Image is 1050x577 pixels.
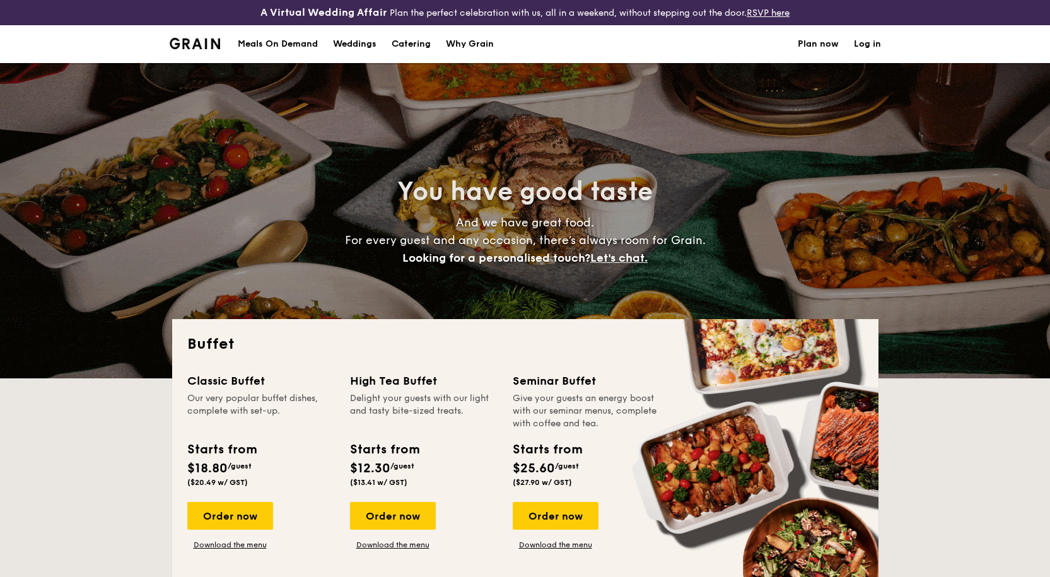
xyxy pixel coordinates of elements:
a: Download the menu [513,540,598,550]
span: $18.80 [187,461,228,476]
a: Why Grain [438,25,501,63]
div: Weddings [333,25,376,63]
a: Logotype [170,38,221,49]
a: Download the menu [350,540,436,550]
div: Starts from [513,440,581,459]
span: And we have great food. For every guest and any occasion, there’s always room for Grain. [345,216,706,265]
h1: Catering [392,25,431,63]
div: Seminar Buffet [513,372,660,390]
a: Plan now [798,25,839,63]
span: $12.30 [350,461,390,476]
span: You have good taste [397,177,653,207]
a: RSVP here [747,8,790,18]
a: Weddings [325,25,384,63]
div: Why Grain [446,25,494,63]
span: $25.60 [513,461,555,476]
div: Starts from [187,440,256,459]
div: Meals On Demand [238,25,318,63]
a: Log in [854,25,881,63]
div: Order now [350,502,436,530]
div: Order now [187,502,273,530]
span: ($27.90 w/ GST) [513,478,572,487]
span: ($13.41 w/ GST) [350,478,407,487]
span: /guest [228,462,252,470]
div: Delight your guests with our light and tasty bite-sized treats. [350,392,498,430]
span: /guest [555,462,579,470]
a: Catering [384,25,438,63]
div: Our very popular buffet dishes, complete with set-up. [187,392,335,430]
div: High Tea Buffet [350,372,498,390]
div: Classic Buffet [187,372,335,390]
span: Let's chat. [590,251,648,265]
h2: Buffet [187,334,863,354]
div: Order now [513,502,598,530]
h4: A Virtual Wedding Affair [260,5,387,20]
span: ($20.49 w/ GST) [187,478,248,487]
div: Starts from [350,440,419,459]
div: Plan the perfect celebration with us, all in a weekend, without stepping out the door. [175,5,875,20]
span: Looking for a personalised touch? [402,251,590,265]
a: Download the menu [187,540,273,550]
span: /guest [390,462,414,470]
div: Give your guests an energy boost with our seminar menus, complete with coffee and tea. [513,392,660,430]
a: Meals On Demand [230,25,325,63]
img: Grain [170,38,221,49]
